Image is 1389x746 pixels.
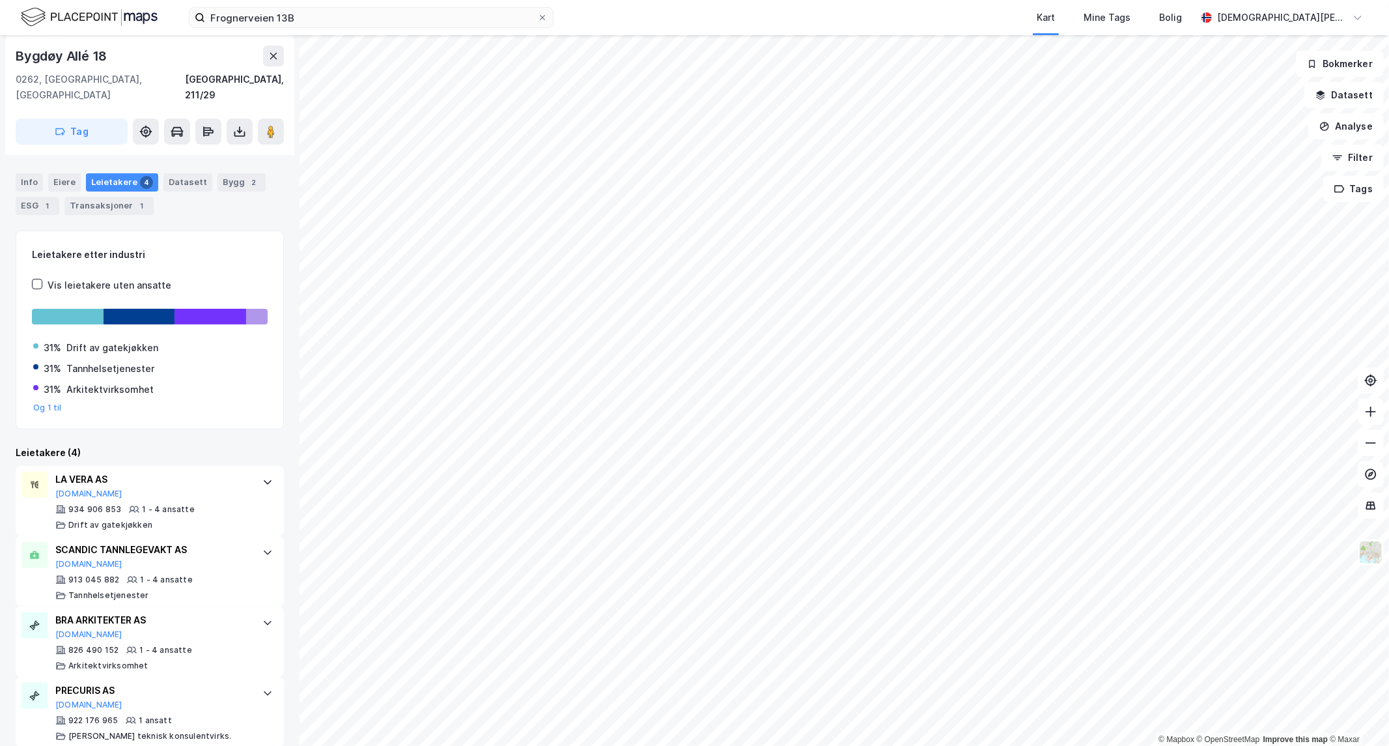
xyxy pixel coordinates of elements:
[16,445,284,461] div: Leietakere (4)
[68,504,121,515] div: 934 906 853
[1358,540,1383,565] img: Z
[1296,51,1384,77] button: Bokmerker
[55,559,122,569] button: [DOMAIN_NAME]
[205,8,537,27] input: Søk på adresse, matrikkel, gårdeiere, leietakere eller personer
[64,197,154,215] div: Transaksjoner
[21,6,158,29] img: logo.f888ab2527a4732fd821a326f86c7f29.svg
[140,575,193,585] div: 1 - 4 ansatte
[142,504,195,515] div: 1 - 4 ansatte
[16,173,43,192] div: Info
[16,197,59,215] div: ESG
[1321,145,1384,171] button: Filter
[247,176,260,189] div: 2
[163,173,212,192] div: Datasett
[55,472,249,487] div: LA VERA AS
[66,340,158,356] div: Drift av gatekjøkken
[41,199,54,212] div: 1
[55,683,249,698] div: PRECURIS AS
[1304,82,1384,108] button: Datasett
[44,340,61,356] div: 31%
[68,715,118,726] div: 922 176 965
[32,247,268,263] div: Leietakere etter industri
[1263,735,1328,744] a: Improve this map
[1197,735,1260,744] a: OpenStreetMap
[217,173,266,192] div: Bygg
[1217,10,1347,25] div: [DEMOGRAPHIC_DATA][PERSON_NAME]
[1158,735,1194,744] a: Mapbox
[1159,10,1182,25] div: Bolig
[44,361,61,377] div: 31%
[16,72,185,103] div: 0262, [GEOGRAPHIC_DATA], [GEOGRAPHIC_DATA]
[185,72,284,103] div: [GEOGRAPHIC_DATA], 211/29
[1324,683,1389,746] div: Kontrollprogram for chat
[55,489,122,499] button: [DOMAIN_NAME]
[48,173,81,192] div: Eiere
[48,278,171,293] div: Vis leietakere uten ansatte
[140,176,153,189] div: 4
[16,46,109,66] div: Bygdøy Allé 18
[66,382,154,397] div: Arkitektvirksomhet
[33,403,62,413] button: Og 1 til
[68,590,149,601] div: Tannhelsetjenester
[1037,10,1055,25] div: Kart
[68,645,119,655] div: 826 490 152
[86,173,158,192] div: Leietakere
[1323,176,1384,202] button: Tags
[68,661,148,671] div: Arkitektvirksomhet
[139,645,192,655] div: 1 - 4 ansatte
[55,700,122,710] button: [DOMAIN_NAME]
[1324,683,1389,746] iframe: Chat Widget
[139,715,172,726] div: 1 ansatt
[66,361,154,377] div: Tannhelsetjenester
[68,731,231,741] div: [PERSON_NAME] teknisk konsulentvirks.
[68,575,119,585] div: 913 045 882
[1308,113,1384,139] button: Analyse
[1084,10,1130,25] div: Mine Tags
[44,382,61,397] div: 31%
[55,612,249,628] div: BRA ARKITEKTER AS
[68,520,152,530] div: Drift av gatekjøkken
[16,119,128,145] button: Tag
[55,629,122,640] button: [DOMAIN_NAME]
[55,542,249,558] div: SCANDIC TANNLEGEVAKT AS
[135,199,148,212] div: 1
